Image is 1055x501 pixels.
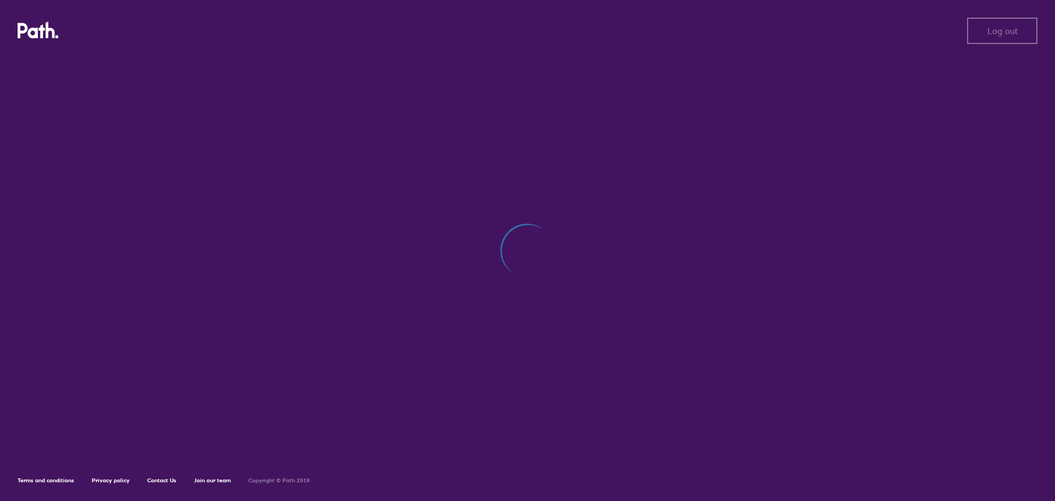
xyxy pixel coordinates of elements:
[967,18,1037,44] button: Log out
[248,477,310,484] h6: Copyright © Path 2018
[194,477,231,484] a: Join our team
[987,26,1018,36] span: Log out
[18,477,74,484] a: Terms and conditions
[147,477,176,484] a: Contact Us
[92,477,130,484] a: Privacy policy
